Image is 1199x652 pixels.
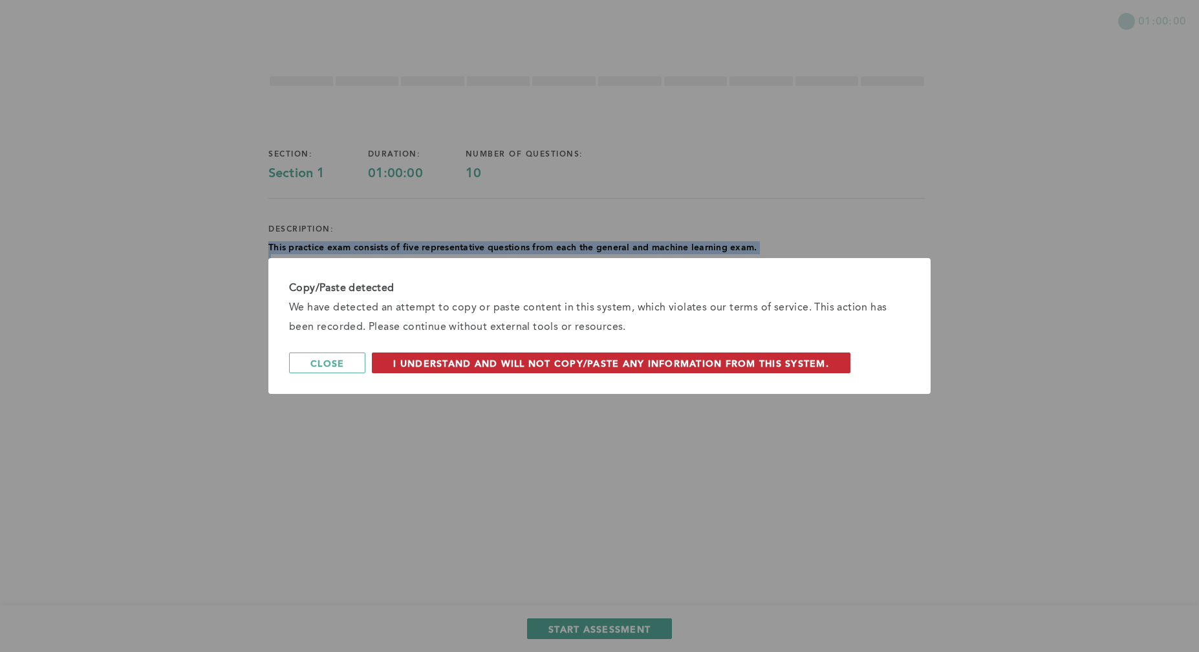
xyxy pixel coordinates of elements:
[289,279,910,298] div: Copy/Paste detected
[393,357,829,369] span: I understand and will not copy/paste any information from this system.
[372,353,850,373] button: I understand and will not copy/paste any information from this system.
[289,298,910,337] div: We have detected an attempt to copy or paste content in this system, which violates our terms of ...
[310,357,344,369] span: Close
[289,353,365,373] button: Close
